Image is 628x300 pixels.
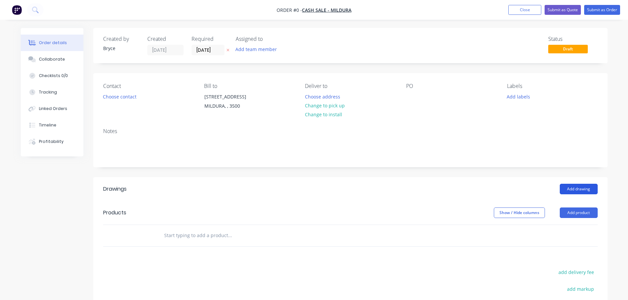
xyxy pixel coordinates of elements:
[555,268,598,277] button: add delivery fee
[508,5,541,15] button: Close
[548,45,588,53] span: Draft
[103,36,139,42] div: Created by
[39,56,65,62] div: Collaborate
[99,92,140,101] button: Choose contact
[103,185,127,193] div: Drawings
[305,83,395,89] div: Deliver to
[560,184,598,194] button: Add drawing
[232,45,280,54] button: Add team member
[164,229,296,242] input: Start typing to add a product...
[21,117,83,133] button: Timeline
[21,35,83,51] button: Order details
[21,51,83,68] button: Collaborate
[21,84,83,100] button: Tracking
[204,101,259,111] div: MILDURA, , 3500
[103,45,139,52] div: Bryce
[560,207,598,218] button: Add product
[39,89,57,95] div: Tracking
[192,36,228,42] div: Required
[39,73,68,79] div: Checklists 0/0
[584,5,620,15] button: Submit as Order
[204,92,259,101] div: [STREET_ADDRESS]
[406,83,496,89] div: PO
[545,5,581,15] button: Submit as Quote
[236,36,302,42] div: Assigned to
[199,92,265,113] div: [STREET_ADDRESS]MILDURA, , 3500
[21,68,83,84] button: Checklists 0/0
[204,83,294,89] div: Bill to
[103,83,194,89] div: Contact
[236,45,281,54] button: Add team member
[494,207,545,218] button: Show / Hide columns
[21,133,83,150] button: Profitability
[12,5,22,15] img: Factory
[39,122,56,128] div: Timeline
[39,106,67,112] div: Linked Orders
[39,40,67,46] div: Order details
[103,128,598,134] div: Notes
[103,209,126,217] div: Products
[548,36,598,42] div: Status
[21,100,83,117] button: Linked Orders
[503,92,534,101] button: Add labels
[507,83,597,89] div: Labels
[564,285,598,293] button: add markup
[39,139,64,145] div: Profitability
[301,92,344,101] button: Choose address
[277,7,302,13] span: Order #0 -
[302,7,351,13] a: CASH SALE - MILDURA
[301,110,345,119] button: Change to install
[301,101,348,110] button: Change to pick up
[147,36,184,42] div: Created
